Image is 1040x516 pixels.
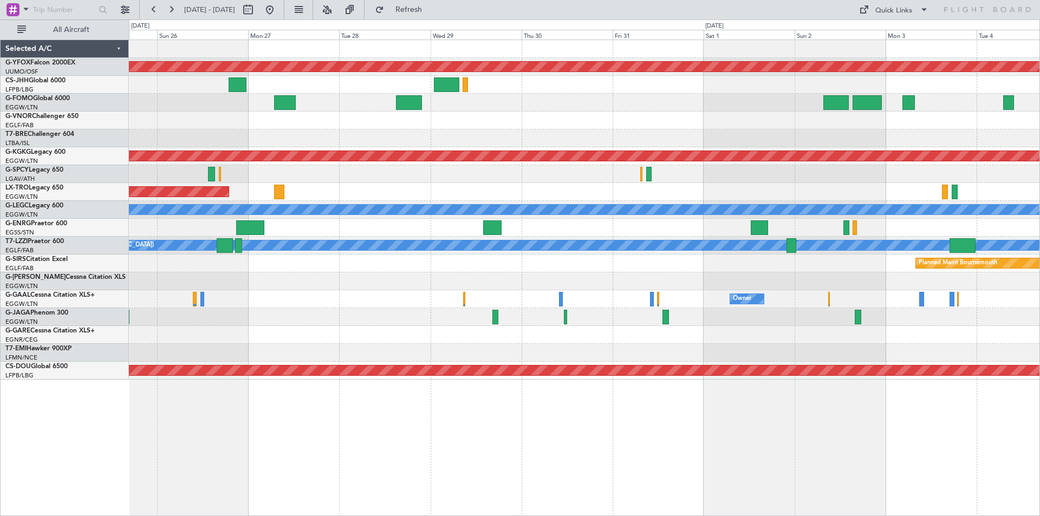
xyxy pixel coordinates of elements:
[5,345,27,352] span: T7-EMI
[370,1,435,18] button: Refresh
[5,328,30,334] span: G-GARE
[5,149,66,155] a: G-KGKGLegacy 600
[5,238,64,245] a: T7-LZZIPraetor 600
[5,60,75,66] a: G-YFOXFalcon 2000EX
[5,238,28,245] span: T7-LZZI
[28,26,114,34] span: All Aircraft
[875,5,912,16] div: Quick Links
[5,328,95,334] a: G-GARECessna Citation XLS+
[5,336,38,344] a: EGNR/CEG
[184,5,235,15] span: [DATE] - [DATE]
[5,310,68,316] a: G-JAGAPhenom 300
[5,103,38,112] a: EGGW/LTN
[704,30,795,40] div: Sat 1
[5,256,26,263] span: G-SIRS
[431,30,522,40] div: Wed 29
[5,292,30,298] span: G-GAAL
[131,22,149,31] div: [DATE]
[5,167,29,173] span: G-SPCY
[5,77,29,84] span: CS-JHH
[5,310,30,316] span: G-JAGA
[5,95,70,102] a: G-FOMOGlobal 6000
[5,318,38,326] a: EGGW/LTN
[5,113,79,120] a: G-VNORChallenger 650
[795,30,886,40] div: Sun 2
[919,255,997,271] div: Planned Maint Bournemouth
[5,274,126,280] a: G-[PERSON_NAME]Cessna Citation XLS
[5,220,31,227] span: G-ENRG
[613,30,704,40] div: Fri 31
[5,371,34,380] a: LFPB/LBG
[5,167,63,173] a: G-SPCYLegacy 650
[157,30,248,40] div: Sun 26
[5,131,74,138] a: T7-BREChallenger 604
[5,121,34,129] a: EGLF/FAB
[522,30,613,40] div: Thu 30
[5,113,32,120] span: G-VNOR
[5,345,71,352] a: T7-EMIHawker 900XP
[733,291,751,307] div: Owner
[5,292,95,298] a: G-GAALCessna Citation XLS+
[5,139,30,147] a: LTBA/ISL
[854,1,934,18] button: Quick Links
[705,22,724,31] div: [DATE]
[5,157,38,165] a: EGGW/LTN
[5,300,38,308] a: EGGW/LTN
[5,246,34,254] a: EGLF/FAB
[5,282,38,290] a: EGGW/LTN
[248,30,339,40] div: Mon 27
[386,6,432,14] span: Refresh
[5,60,30,66] span: G-YFOX
[5,256,68,263] a: G-SIRSCitation Excel
[5,274,66,280] span: G-[PERSON_NAME]
[886,30,977,40] div: Mon 3
[5,86,34,94] a: LFPB/LBG
[5,363,68,370] a: CS-DOUGlobal 6500
[5,203,63,209] a: G-LEGCLegacy 600
[5,95,33,102] span: G-FOMO
[5,220,67,227] a: G-ENRGPraetor 600
[5,68,38,76] a: UUMO/OSF
[33,2,95,18] input: Trip Number
[5,77,66,84] a: CS-JHHGlobal 6000
[5,228,34,237] a: EGSS/STN
[5,175,35,183] a: LGAV/ATH
[5,185,29,191] span: LX-TRO
[5,354,37,362] a: LFMN/NCE
[5,149,31,155] span: G-KGKG
[5,211,38,219] a: EGGW/LTN
[5,193,38,201] a: EGGW/LTN
[5,264,34,272] a: EGLF/FAB
[5,131,28,138] span: T7-BRE
[339,30,430,40] div: Tue 28
[5,363,31,370] span: CS-DOU
[5,185,63,191] a: LX-TROLegacy 650
[5,203,29,209] span: G-LEGC
[12,21,118,38] button: All Aircraft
